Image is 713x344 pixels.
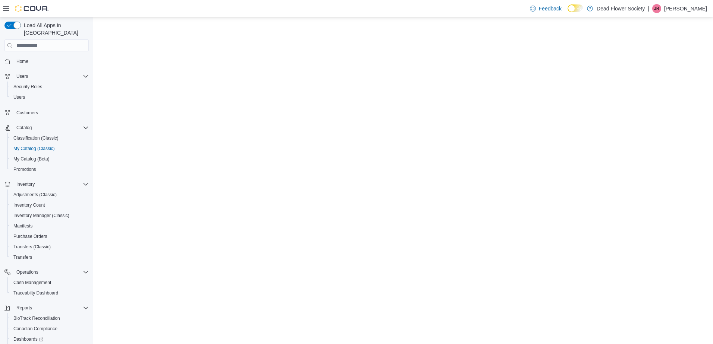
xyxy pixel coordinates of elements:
span: Inventory Count [13,202,45,208]
button: Users [1,71,92,82]
span: Manifests [10,222,89,230]
span: Reports [13,303,89,312]
span: Promotions [13,166,36,172]
span: Home [16,58,28,64]
span: Cash Management [10,278,89,287]
span: Home [13,57,89,66]
a: Transfers (Classic) [10,242,54,251]
span: Security Roles [10,82,89,91]
button: Customers [1,107,92,118]
a: Classification (Classic) [10,134,62,143]
button: Catalog [13,123,35,132]
span: My Catalog (Beta) [13,156,50,162]
button: Inventory [13,180,38,189]
button: Security Roles [7,82,92,92]
span: Catalog [13,123,89,132]
a: Inventory Count [10,201,48,210]
input: Dark Mode [568,4,583,12]
img: Cova [15,5,48,12]
span: Transfers (Classic) [10,242,89,251]
button: Canadian Compliance [7,324,92,334]
div: Jamie Bowen [652,4,661,13]
span: My Catalog (Beta) [10,155,89,163]
span: Inventory [16,181,35,187]
p: Dead Flower Society [597,4,645,13]
span: Adjustments (Classic) [10,190,89,199]
button: Users [7,92,92,102]
p: [PERSON_NAME] [664,4,707,13]
button: Adjustments (Classic) [7,189,92,200]
a: Security Roles [10,82,45,91]
button: Users [13,72,31,81]
a: Users [10,93,28,102]
span: My Catalog (Classic) [13,146,55,152]
span: Transfers [13,254,32,260]
span: My Catalog (Classic) [10,144,89,153]
button: Transfers [7,252,92,262]
a: Inventory Manager (Classic) [10,211,72,220]
button: Purchase Orders [7,231,92,242]
a: Feedback [527,1,565,16]
span: Inventory Manager (Classic) [10,211,89,220]
button: Inventory Manager (Classic) [7,210,92,221]
a: Promotions [10,165,39,174]
button: Classification (Classic) [7,133,92,143]
button: Operations [13,268,41,277]
span: Purchase Orders [13,233,47,239]
span: Transfers [10,253,89,262]
button: Reports [1,303,92,313]
span: Traceabilty Dashboard [13,290,58,296]
a: Home [13,57,31,66]
button: Inventory Count [7,200,92,210]
span: Security Roles [13,84,42,90]
span: Operations [13,268,89,277]
button: Promotions [7,164,92,175]
span: Traceabilty Dashboard [10,289,89,297]
button: Catalog [1,122,92,133]
span: Customers [13,108,89,117]
span: Adjustments (Classic) [13,192,57,198]
span: Users [16,73,28,79]
span: JB [654,4,659,13]
a: Cash Management [10,278,54,287]
a: Customers [13,108,41,117]
button: Traceabilty Dashboard [7,288,92,298]
span: Reports [16,305,32,311]
a: Purchase Orders [10,232,50,241]
span: Feedback [539,5,562,12]
span: Customers [16,110,38,116]
span: Users [13,72,89,81]
span: Transfers (Classic) [13,244,51,250]
button: Inventory [1,179,92,189]
span: Operations [16,269,38,275]
button: Reports [13,303,35,312]
a: Manifests [10,222,35,230]
span: Inventory [13,180,89,189]
button: My Catalog (Beta) [7,154,92,164]
button: Operations [1,267,92,277]
button: BioTrack Reconciliation [7,313,92,324]
span: Dashboards [10,335,89,344]
button: Cash Management [7,277,92,288]
p: | [648,4,649,13]
span: Catalog [16,125,32,131]
span: Classification (Classic) [10,134,89,143]
span: Dark Mode [568,12,568,13]
span: Promotions [10,165,89,174]
span: Load All Apps in [GEOGRAPHIC_DATA] [21,22,89,36]
button: Transfers (Classic) [7,242,92,252]
span: Inventory Manager (Classic) [13,213,69,219]
a: Adjustments (Classic) [10,190,60,199]
span: Cash Management [13,280,51,286]
a: Traceabilty Dashboard [10,289,61,297]
span: Dashboards [13,336,43,342]
span: Users [10,93,89,102]
span: Manifests [13,223,32,229]
span: Canadian Compliance [13,326,57,332]
span: Classification (Classic) [13,135,59,141]
a: Transfers [10,253,35,262]
span: Canadian Compliance [10,324,89,333]
a: BioTrack Reconciliation [10,314,63,323]
a: Canadian Compliance [10,324,60,333]
a: Dashboards [10,335,46,344]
